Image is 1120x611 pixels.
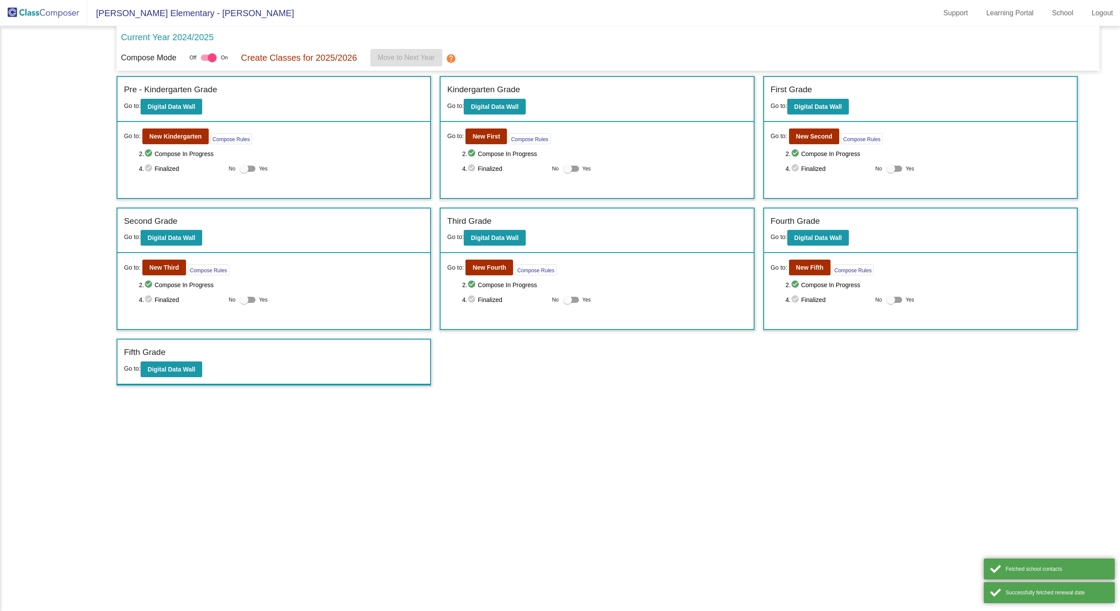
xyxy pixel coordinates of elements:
mat-icon: check_circle [467,163,478,174]
span: Go to: [771,263,787,272]
span: No [552,165,558,173]
button: New Fourth [465,260,513,275]
button: Compose Rules [515,264,556,275]
span: Yes [259,163,268,174]
span: 4. Finalized [139,295,224,305]
span: Go to: [771,233,787,240]
button: New Kindergarten [142,128,209,144]
label: Pre - Kindergarten Grade [124,83,217,96]
b: Digital Data Wall [471,103,518,110]
button: Move to Next Year [370,49,442,66]
button: Digital Data Wall [141,99,202,115]
button: New First [465,128,507,144]
b: New Fifth [796,264,824,271]
label: Second Grade [124,215,178,228]
span: 4. Finalized [786,295,871,305]
span: Go to: [447,102,464,109]
button: Compose Rules [188,264,229,275]
span: No [875,165,882,173]
span: 2. Compose In Progress [139,280,424,290]
p: Create Classes for 2025/2026 [241,51,357,64]
div: Fetched school contacts [1006,565,1108,573]
button: Compose Rules [509,133,550,144]
button: Compose Rules [832,264,874,275]
button: Digital Data Wall [787,99,849,115]
p: Compose Mode [121,52,176,64]
b: New Second [796,133,832,140]
label: Third Grade [447,215,491,228]
span: Go to: [447,132,464,141]
span: No [229,165,235,173]
a: School [1045,6,1080,20]
span: Go to: [447,263,464,272]
span: Go to: [124,365,141,372]
span: Yes [906,163,914,174]
span: Yes [582,163,591,174]
span: Yes [582,295,591,305]
span: On [221,54,228,62]
span: Go to: [124,263,141,272]
span: Go to: [771,102,787,109]
a: Learning Portal [979,6,1041,20]
span: 4. Finalized [462,295,548,305]
mat-icon: check_circle [791,295,801,305]
span: 4. Finalized [139,163,224,174]
span: 2. Compose In Progress [786,149,1070,159]
span: 2. Compose In Progress [786,280,1070,290]
span: Yes [906,295,914,305]
button: Digital Data Wall [787,230,849,246]
a: Logout [1085,6,1120,20]
span: 2. Compose In Progress [462,149,747,159]
b: Digital Data Wall [794,234,842,241]
b: Digital Data Wall [148,234,195,241]
mat-icon: check_circle [144,280,155,290]
p: Current Year 2024/2025 [121,31,214,44]
mat-icon: check_circle [144,163,155,174]
button: Compose Rules [210,133,252,144]
mat-icon: check_circle [791,149,801,159]
span: No [875,296,882,304]
span: 4. Finalized [462,163,548,174]
label: First Grade [771,83,812,96]
span: Go to: [124,233,141,240]
span: Move to Next Year [378,54,435,61]
mat-icon: check_circle [467,149,478,159]
button: New Third [142,260,186,275]
span: No [229,296,235,304]
b: New Kindergarten [149,133,202,140]
label: Fourth Grade [771,215,820,228]
button: Digital Data Wall [141,230,202,246]
button: Compose Rules [841,133,882,144]
mat-icon: help [446,53,456,64]
mat-icon: check_circle [467,295,478,305]
a: Support [937,6,975,20]
span: 2. Compose In Progress [462,280,747,290]
mat-icon: check_circle [791,163,801,174]
mat-icon: check_circle [467,280,478,290]
span: Go to: [771,132,787,141]
button: New Second [789,128,839,144]
span: [PERSON_NAME] Elementary - [PERSON_NAME] [87,6,294,20]
span: Go to: [124,102,141,109]
span: Off [190,54,196,62]
b: New First [472,133,500,140]
mat-icon: check_circle [144,295,155,305]
b: Digital Data Wall [471,234,518,241]
span: 2. Compose In Progress [139,149,424,159]
mat-icon: check_circle [144,149,155,159]
mat-icon: check_circle [791,280,801,290]
b: Digital Data Wall [148,366,195,373]
span: Go to: [447,233,464,240]
span: No [552,296,558,304]
b: Digital Data Wall [148,103,195,110]
button: Digital Data Wall [141,361,202,377]
b: Digital Data Wall [794,103,842,110]
b: New Third [149,264,179,271]
div: Successfully fetched renewal date [1006,589,1108,597]
button: Digital Data Wall [464,99,525,115]
span: Go to: [124,132,141,141]
span: Yes [259,295,268,305]
button: Digital Data Wall [464,230,525,246]
label: Kindergarten Grade [447,83,520,96]
span: 4. Finalized [786,163,871,174]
